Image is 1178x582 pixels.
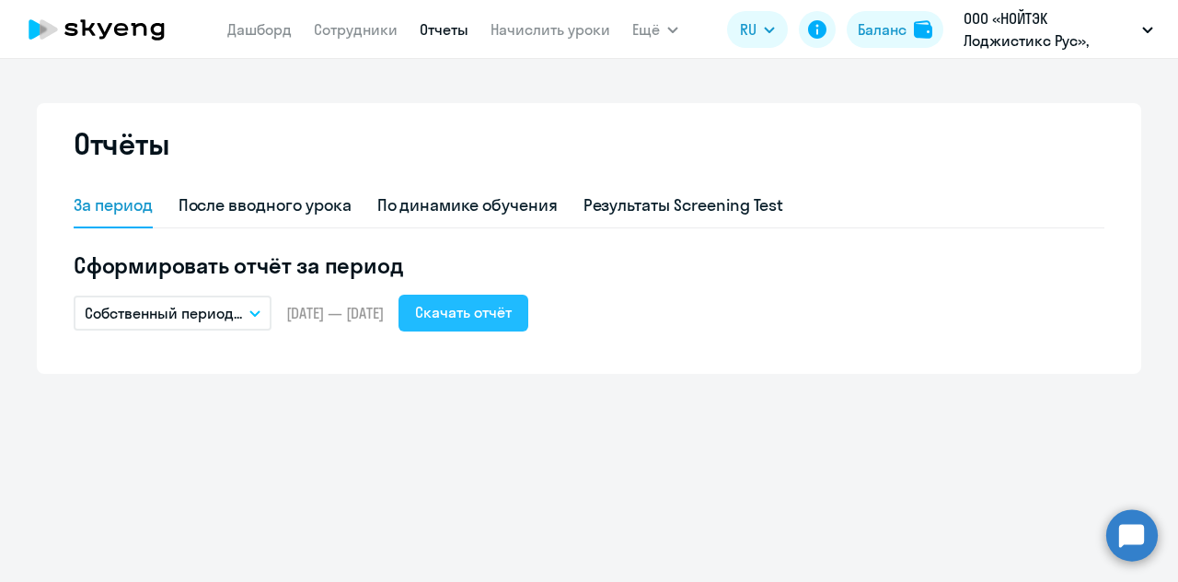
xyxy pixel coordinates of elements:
[415,301,512,323] div: Скачать отчёт
[74,250,1104,280] h5: Сформировать отчёт за период
[858,18,907,41] div: Баланс
[420,20,468,39] a: Отчеты
[74,193,153,217] div: За период
[914,20,932,39] img: balance
[286,303,384,323] span: [DATE] — [DATE]
[74,296,271,331] button: Собственный период...
[954,7,1162,52] button: ООО «НОЙТЭК Лоджистикс Рус», НОЙТЭК ЛОДЖИСТИКС РУС, ООО
[85,302,242,324] p: Собственный период...
[314,20,398,39] a: Сотрудники
[398,295,528,332] button: Скачать отчёт
[491,20,610,39] a: Начислить уроки
[583,193,784,217] div: Результаты Screening Test
[632,18,660,41] span: Ещё
[964,7,1135,52] p: ООО «НОЙТЭК Лоджистикс Рус», НОЙТЭК ЛОДЖИСТИКС РУС, ООО
[74,125,169,162] h2: Отчёты
[227,20,292,39] a: Дашборд
[740,18,756,41] span: RU
[632,11,678,48] button: Ещё
[377,193,558,217] div: По динамике обучения
[847,11,943,48] button: Балансbalance
[179,193,352,217] div: После вводного урока
[727,11,788,48] button: RU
